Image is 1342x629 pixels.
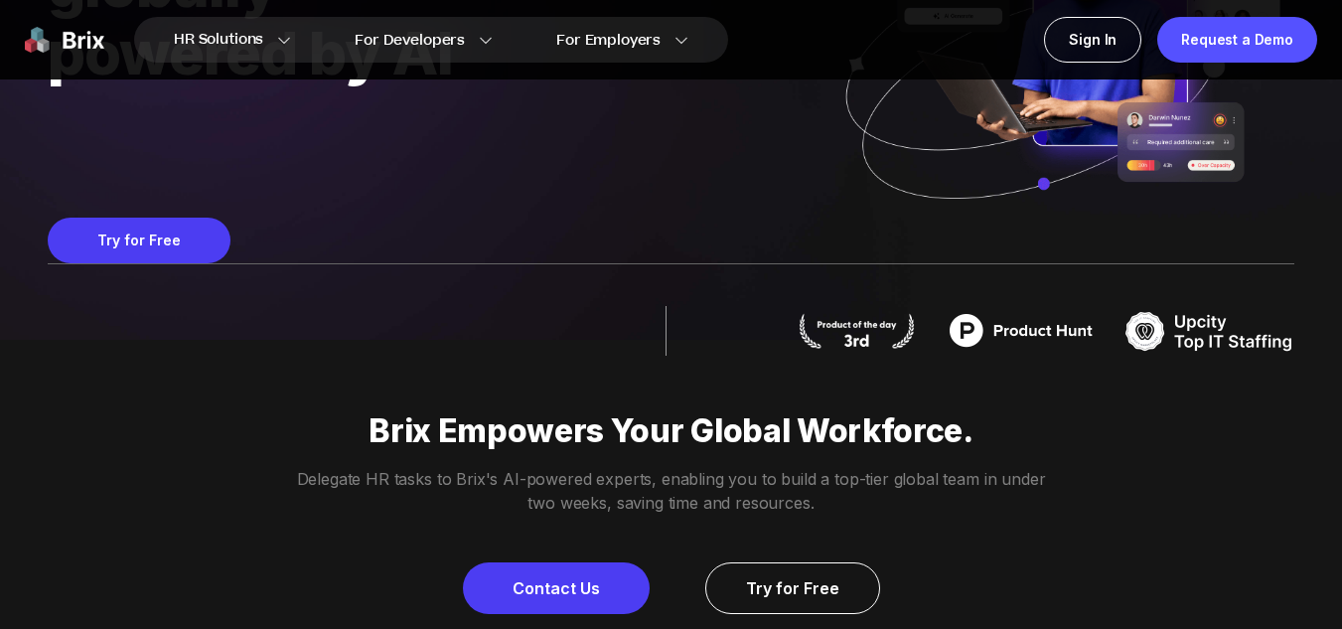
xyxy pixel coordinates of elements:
img: product hunt badge [937,306,1106,356]
a: Contact Us [463,562,650,614]
img: TOP IT STAFFING [1125,306,1294,356]
span: For Developers [355,30,465,51]
p: Delegate HR tasks to Brix's AI-powered experts, enabling you to build a top-tier global team in u... [296,467,1047,515]
a: Sign In [1044,17,1141,63]
a: Try for Free [705,562,880,614]
img: product hunt badge [797,313,917,349]
div: powered by AI [48,19,571,86]
span: For Employers [556,30,661,51]
a: Request a Demo [1157,17,1317,63]
span: HR Solutions [174,24,263,56]
button: Try for Free [48,218,230,263]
